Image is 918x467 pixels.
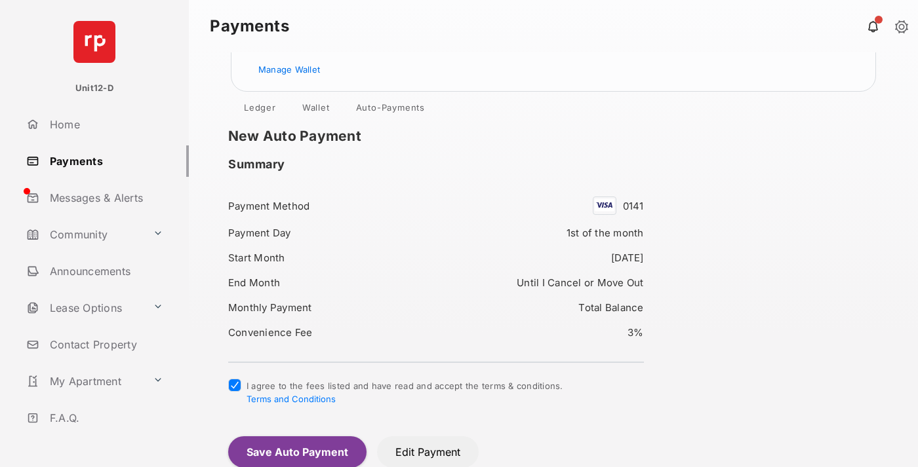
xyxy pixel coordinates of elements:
[228,224,428,242] div: Payment Day
[623,200,644,212] span: 0141
[247,381,563,404] span: I agree to the fees listed and have read and accept the terms & conditions.
[444,324,643,341] div: 3%
[292,102,340,118] a: Wallet
[228,274,428,291] div: End Month
[346,102,435,118] a: Auto-Payments
[228,128,664,144] h1: New Auto Payment
[228,197,428,215] div: Payment Method
[611,252,644,264] span: [DATE]
[567,227,644,239] span: 1st of the month
[21,402,189,434] a: F.A.Q.
[21,329,189,360] a: Contact Property
[228,157,285,172] h2: Summary
[21,255,189,287] a: Announcements
[21,145,189,177] a: Payments
[210,18,289,34] strong: Payments
[228,324,428,341] div: Convenience Fee
[21,182,189,214] a: Messages & Alerts
[73,21,115,63] img: svg+xml;base64,PHN2ZyB4bWxucz0iaHR0cDovL3d3dy53My5vcmcvMjAwMC9zdmciIHdpZHRoPSI2NCIgaGVpZ2h0PSI2NC...
[258,64,320,75] a: Manage Wallet
[228,299,428,316] div: Monthly Payment
[228,249,428,267] div: Start Month
[21,365,148,397] a: My Apartment
[21,292,148,324] a: Lease Options
[517,276,643,289] span: Until I Cancel or Move Out
[247,394,336,404] button: I agree to the fees listed and have read and accept the terms & conditions.
[75,82,113,95] p: Unit12-D
[578,301,643,314] span: Total Balance
[233,102,287,118] a: Ledger
[21,109,189,140] a: Home
[21,219,148,250] a: Community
